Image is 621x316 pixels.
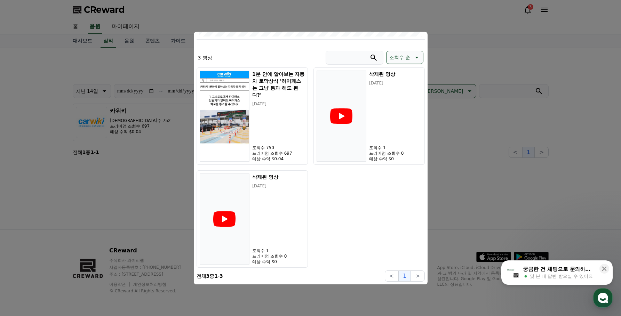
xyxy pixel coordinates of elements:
h5: 1분 안에 알아보는 자동차 토막상식 '하이패스는 그냥 통과 해도 된다?' [252,71,304,98]
button: > [411,270,424,282]
h5: 삭제된 영상 [369,71,421,78]
p: 예상 수익 $0 [252,259,304,265]
strong: 3 [206,273,210,279]
div: modal [194,32,428,284]
button: 삭제된 영상 [DATE] 조회수 1 프리미엄 조회수 0 예상 수익 $0 [313,67,425,165]
button: 1 [398,270,411,282]
p: [DATE] [252,101,304,107]
strong: 3 [220,273,223,279]
button: 조회수 순 [386,51,423,64]
a: 설정 [90,220,134,238]
button: 1분 안에 알아보는 자동차 토막상식 '하이패스는 그냥 통과 해도 된다?' 1분 안에 알아보는 자동차 토막상식 '하이패스는 그냥 통과 해도 된다?' [DATE] 조회수 750 ... [197,67,308,165]
p: [DATE] [369,80,421,86]
p: 3 영상 [198,54,212,61]
button: 삭제된 영상 [DATE] 조회수 1 프리미엄 조회수 0 예상 수익 $0 [197,170,308,268]
h5: 삭제된 영상 [252,173,304,180]
p: 프리미엄 조회수 0 [252,253,304,259]
p: 예상 수익 $0.04 [252,156,304,162]
p: 조회수 1 [252,248,304,253]
p: 조회수 750 [252,145,304,151]
span: 대화 [64,231,72,237]
p: 전체 중 - [197,273,223,279]
p: [DATE] [252,183,304,189]
p: 조회수 순 [389,52,410,62]
button: < [385,270,398,282]
p: 프리미엄 조회수 0 [369,151,421,156]
a: 대화 [46,220,90,238]
strong: 1 [214,273,218,279]
a: 홈 [2,220,46,238]
p: 프리미엄 조회수 697 [252,151,304,156]
img: 1분 안에 알아보는 자동차 토막상식 '하이패스는 그냥 통과 해도 된다?' [200,71,250,162]
p: 예상 수익 $0 [369,156,421,162]
p: 조회수 1 [369,145,421,151]
span: 홈 [22,231,26,236]
span: 설정 [108,231,116,236]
